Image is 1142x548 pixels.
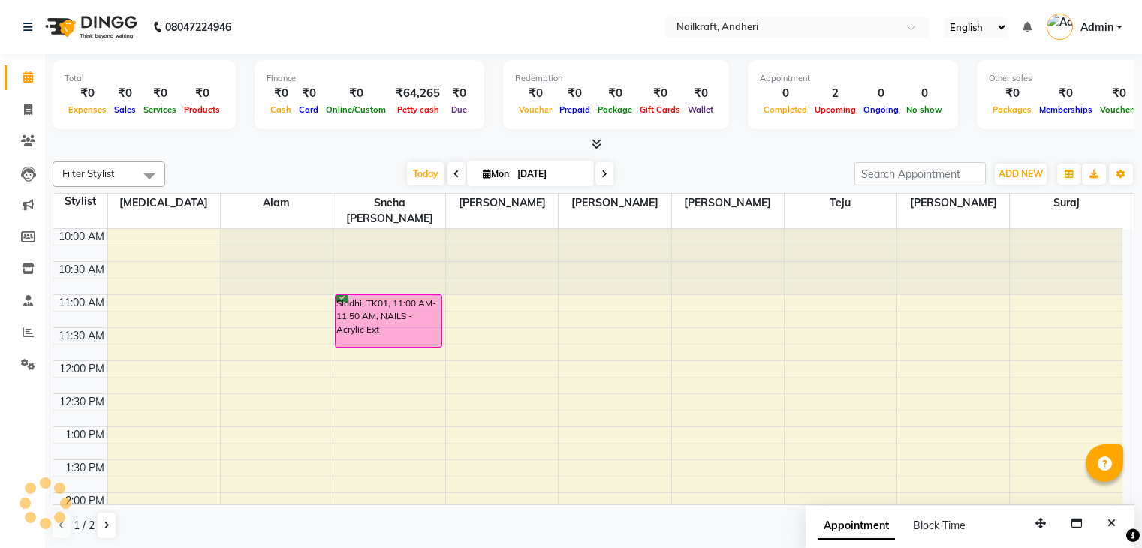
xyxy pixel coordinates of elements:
[1035,104,1096,115] span: Memberships
[513,163,588,185] input: 2025-09-01
[479,168,513,179] span: Mon
[913,519,966,532] span: Block Time
[860,104,902,115] span: Ongoing
[56,262,107,278] div: 10:30 AM
[56,229,107,245] div: 10:00 AM
[110,104,140,115] span: Sales
[636,104,684,115] span: Gift Cards
[446,85,472,102] div: ₹0
[446,194,558,212] span: [PERSON_NAME]
[62,427,107,443] div: 1:00 PM
[515,85,556,102] div: ₹0
[393,104,443,115] span: Petty cash
[1047,14,1073,40] img: Admin
[636,85,684,102] div: ₹0
[333,194,445,228] span: Sneha [PERSON_NAME]
[62,167,115,179] span: Filter Stylist
[818,513,895,540] span: Appointment
[785,194,896,212] span: Teju
[62,493,107,509] div: 2:00 PM
[594,85,636,102] div: ₹0
[407,162,444,185] span: Today
[1101,512,1122,535] button: Close
[1080,20,1113,35] span: Admin
[140,85,180,102] div: ₹0
[65,104,110,115] span: Expenses
[556,85,594,102] div: ₹0
[672,194,784,212] span: [PERSON_NAME]
[760,85,811,102] div: 0
[860,85,902,102] div: 0
[999,168,1043,179] span: ADD NEW
[56,361,107,377] div: 12:00 PM
[65,85,110,102] div: ₹0
[515,104,556,115] span: Voucher
[989,85,1035,102] div: ₹0
[180,85,224,102] div: ₹0
[811,85,860,102] div: 2
[108,194,220,212] span: [MEDICAL_DATA]
[140,104,180,115] span: Services
[684,85,717,102] div: ₹0
[56,295,107,311] div: 11:00 AM
[295,104,322,115] span: Card
[180,104,224,115] span: Products
[989,104,1035,115] span: Packages
[65,72,224,85] div: Total
[995,164,1047,185] button: ADD NEW
[165,6,231,48] b: 08047224946
[556,104,594,115] span: Prepaid
[336,295,442,347] div: Siddhi, TK01, 11:00 AM-11:50 AM, NAILS - Acrylic Ext
[267,72,472,85] div: Finance
[74,518,95,534] span: 1 / 2
[1010,194,1122,212] span: Suraj
[267,104,295,115] span: Cash
[110,85,140,102] div: ₹0
[1096,104,1141,115] span: Vouchers
[897,194,1009,212] span: [PERSON_NAME]
[854,162,986,185] input: Search Appointment
[811,104,860,115] span: Upcoming
[38,6,141,48] img: logo
[594,104,636,115] span: Package
[515,72,717,85] div: Redemption
[684,104,717,115] span: Wallet
[902,85,946,102] div: 0
[559,194,670,212] span: [PERSON_NAME]
[760,72,946,85] div: Appointment
[267,85,295,102] div: ₹0
[1096,85,1141,102] div: ₹0
[56,328,107,344] div: 11:30 AM
[295,85,322,102] div: ₹0
[447,104,471,115] span: Due
[322,104,390,115] span: Online/Custom
[62,460,107,476] div: 1:30 PM
[902,104,946,115] span: No show
[322,85,390,102] div: ₹0
[221,194,333,212] span: Alam
[390,85,446,102] div: ₹64,265
[1035,85,1096,102] div: ₹0
[56,394,107,410] div: 12:30 PM
[760,104,811,115] span: Completed
[53,194,107,209] div: Stylist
